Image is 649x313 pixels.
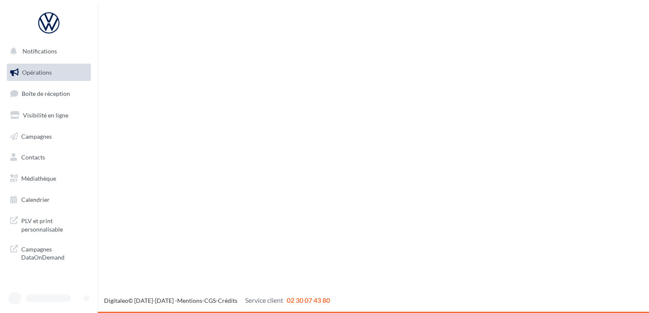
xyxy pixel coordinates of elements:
[22,90,70,97] span: Boîte de réception
[218,297,237,304] a: Crédits
[204,297,216,304] a: CGS
[5,128,93,145] a: Campagnes
[21,215,87,233] span: PLV et print personnalisable
[5,42,89,60] button: Notifications
[104,297,128,304] a: Digitaleo
[21,175,56,182] span: Médiathèque
[5,84,93,103] a: Boîte de réception
[23,112,68,119] span: Visibilité en ligne
[177,297,202,304] a: Mentions
[22,69,52,76] span: Opérations
[23,48,57,55] span: Notifications
[5,212,93,237] a: PLV et print personnalisable
[5,240,93,265] a: Campagnes DataOnDemand
[245,296,283,304] span: Service client
[5,106,93,124] a: Visibilité en ligne
[287,296,330,304] span: 02 30 07 43 80
[5,170,93,187] a: Médiathèque
[104,297,330,304] span: © [DATE]-[DATE] - - -
[21,132,52,140] span: Campagnes
[21,154,45,161] span: Contacts
[5,148,93,166] a: Contacts
[5,191,93,209] a: Calendrier
[21,196,50,203] span: Calendrier
[21,243,87,262] span: Campagnes DataOnDemand
[5,64,93,81] a: Opérations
